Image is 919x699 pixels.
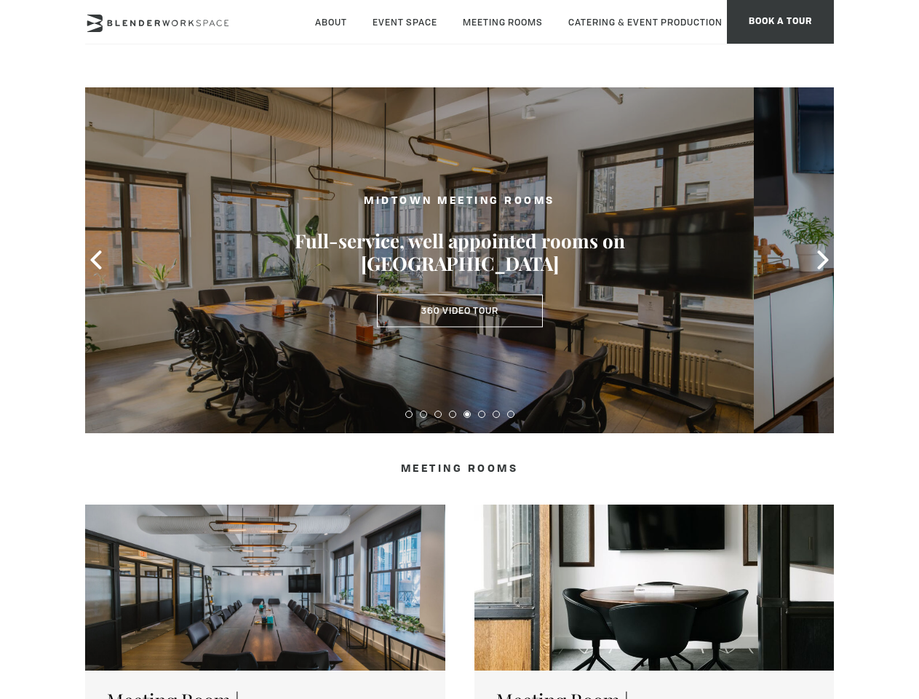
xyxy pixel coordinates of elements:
iframe: Chat Widget [657,513,919,699]
h3: Full-service, well appointed rooms on [GEOGRAPHIC_DATA] [293,230,627,275]
h4: Meeting Rooms [158,462,761,475]
a: 360 Video Tour [377,294,543,328]
h2: MIDTOWN MEETING ROOMS [293,193,627,211]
